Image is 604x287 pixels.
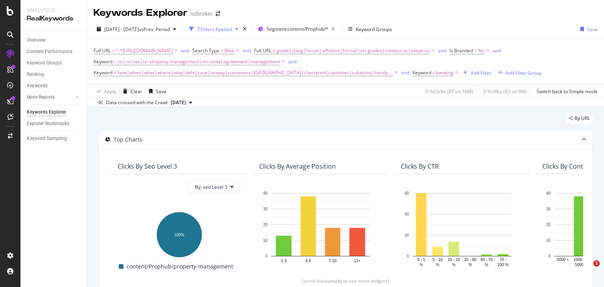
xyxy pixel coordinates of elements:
[481,258,493,262] text: 40 - 70
[114,58,116,65] span: =
[499,258,506,262] text: 70 -
[259,162,336,170] div: Clicks By Average Position
[273,47,275,54] span: ≠
[259,189,382,268] svg: A chart.
[139,26,170,33] span: vs Prev. Period
[546,223,551,227] text: 20
[433,69,435,76] span: ≠
[94,6,187,20] div: Keywords Explorer
[449,47,473,54] span: Is Branded
[506,70,541,76] div: Add Filter Group
[438,47,446,54] button: and
[345,23,395,35] button: Keyword Groups
[94,85,116,98] button: Apply
[27,70,44,79] div: Ranking
[493,47,501,54] div: and
[420,263,423,267] text: %
[255,23,338,35] button: Segment:content/Prophub/*
[118,56,280,67] span: nri|nri tax|nri property management|nri rental agreement|management
[405,191,409,195] text: 60
[156,88,166,95] div: Save
[537,88,598,95] div: Switch back to Simple mode
[225,45,234,56] span: Web
[281,259,287,263] text: 1-3
[405,212,409,217] text: 40
[188,180,240,193] button: By: seo Level 3
[575,263,584,267] text: 5000
[114,69,116,76] span: ≠
[267,26,328,32] span: Segment: content/Prophub/*
[27,36,46,44] div: Overview
[577,260,596,279] iframe: Intercom live chat
[94,23,179,35] button: [DATE] - [DATE]vsPrev. Period
[116,45,173,56] span: ^.*[URL][DOMAIN_NAME]
[546,207,551,211] text: 30
[478,45,484,56] span: No
[104,88,116,95] div: Apply
[27,6,81,14] div: Analytics
[534,85,598,98] button: Switch back to Simple mode
[106,99,168,106] div: Data crossed with the Crawl
[243,47,251,54] button: and
[27,14,81,23] div: RealKeywords
[27,59,81,67] a: Keyword Groups
[263,191,268,195] text: 40
[417,258,425,262] text: 0 - 5
[241,25,248,33] div: times
[263,238,268,243] text: 10
[112,47,115,54] span: =
[127,262,233,271] span: content/Prophub/property-management
[412,69,431,76] span: Keyword
[94,58,112,65] span: Keyword
[452,263,456,267] text: %
[265,254,267,258] text: 0
[171,99,186,106] span: 2025 Sep. 1st
[186,23,241,35] button: 7 Filters Applied
[174,233,184,237] text: 100%
[306,259,311,263] text: 4-6
[448,258,460,262] text: 10 - 20
[288,58,296,65] button: and
[436,263,439,267] text: %
[27,120,81,128] a: Explorer Bookmarks
[27,82,81,90] a: Keywords
[221,47,223,54] span: =
[546,238,551,243] text: 10
[497,263,508,267] text: 100 %
[548,254,551,258] text: 0
[27,48,81,56] a: Content Performance
[27,93,74,101] a: More Reports
[104,26,139,33] span: [DATE] - [DATE]
[114,136,142,143] div: Top Charts
[192,47,219,54] span: Search Type
[120,85,142,98] button: Clear
[108,278,583,284] div: (scroll horizontally to see more widgets)
[593,260,600,267] span: 1
[215,11,220,17] div: arrow-right-arrow-left
[460,68,492,77] button: Add Filter
[94,69,112,76] span: Keyword
[27,36,81,44] a: Overview
[401,69,409,76] button: and
[190,10,212,18] div: nobroker
[146,85,166,98] button: Save
[495,68,541,77] button: Add Filter Group
[181,47,189,54] div: and
[405,233,409,237] text: 20
[557,258,569,262] text: 5000 +
[574,258,585,262] text: 1000 -
[483,88,527,95] div: 0 % URLs ( 63 on 9M )
[565,113,593,124] div: legacy label
[575,116,590,121] span: By URL
[546,191,551,195] text: 40
[118,208,240,259] svg: A chart.
[425,88,473,95] div: 0 % Clicks ( 87 on 16M )
[587,26,598,33] div: Save
[195,184,227,190] span: By: seo Level 3
[27,108,81,116] a: Keywords Explorer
